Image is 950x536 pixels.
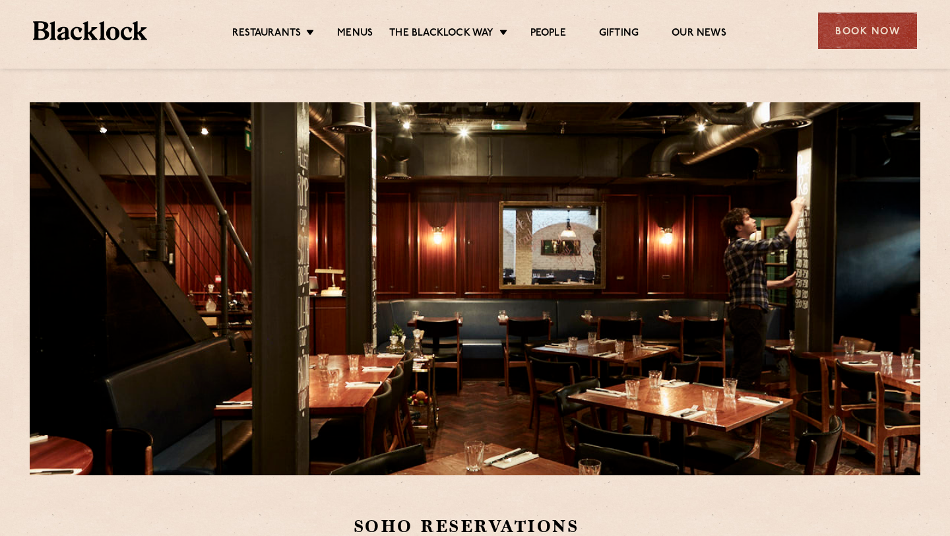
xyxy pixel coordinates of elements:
div: Book Now [818,13,917,49]
a: Restaurants [232,27,301,42]
img: BL_Textured_Logo-footer-cropped.svg [33,21,147,40]
a: People [530,27,566,42]
a: Our News [672,27,726,42]
a: Menus [337,27,373,42]
a: Gifting [599,27,639,42]
a: The Blacklock Way [389,27,493,42]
